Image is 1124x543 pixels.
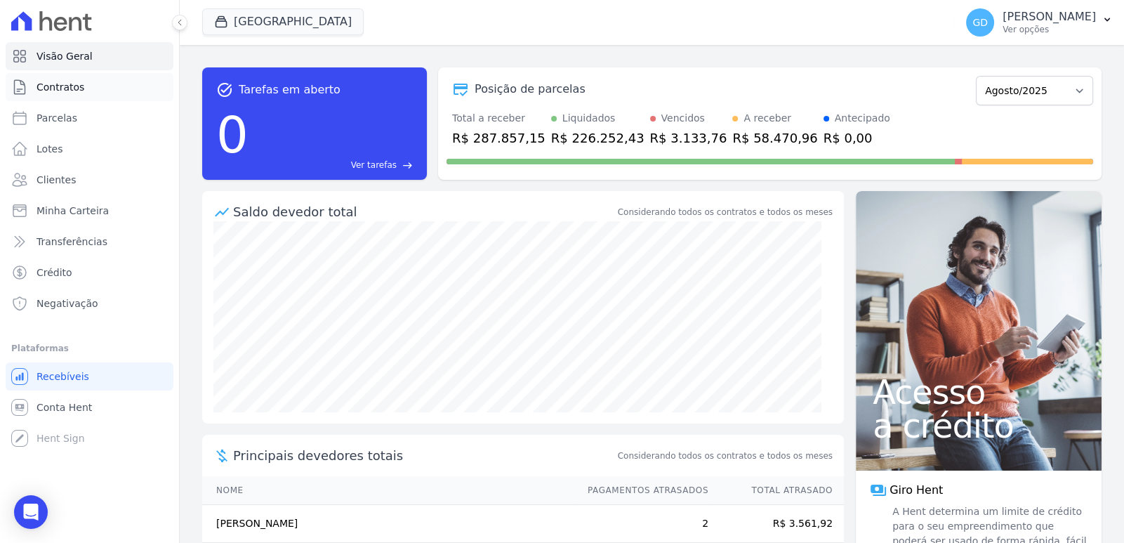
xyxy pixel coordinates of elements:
[37,266,72,280] span: Crédito
[37,369,89,384] span: Recebíveis
[37,111,77,125] span: Parcelas
[6,135,173,163] a: Lotes
[37,49,93,63] span: Visão Geral
[873,409,1085,443] span: a crédito
[551,129,644,148] div: R$ 226.252,43
[6,104,173,132] a: Parcelas
[37,400,92,414] span: Conta Hent
[732,129,817,148] div: R$ 58.470,96
[650,129,727,148] div: R$ 3.133,76
[37,235,107,249] span: Transferências
[709,476,844,505] th: Total Atrasado
[618,450,833,462] span: Considerando todos os contratos e todos os meses
[562,111,616,126] div: Liquidados
[6,259,173,287] a: Crédito
[202,8,364,35] button: [GEOGRAPHIC_DATA]
[618,206,833,218] div: Considerando todos os contratos e todos os meses
[37,80,84,94] span: Contratos
[6,289,173,318] a: Negativação
[835,111,890,126] div: Antecipado
[37,204,109,218] span: Minha Carteira
[955,3,1124,42] button: GD [PERSON_NAME] Ver opções
[233,202,615,221] div: Saldo devedor total
[661,111,705,126] div: Vencidos
[6,42,173,70] a: Visão Geral
[475,81,586,98] div: Posição de parcelas
[6,393,173,421] a: Conta Hent
[574,505,709,543] td: 2
[743,111,791,126] div: A receber
[709,505,844,543] td: R$ 3.561,92
[6,73,173,101] a: Contratos
[37,296,98,310] span: Negativação
[972,18,988,27] span: GD
[216,81,233,98] span: task_alt
[37,142,63,156] span: Lotes
[1003,24,1096,35] p: Ver opções
[11,340,168,357] div: Plataformas
[824,129,890,148] div: R$ 0,00
[14,495,48,529] div: Open Intercom Messenger
[6,228,173,256] a: Transferências
[202,476,574,505] th: Nome
[6,197,173,225] a: Minha Carteira
[402,160,413,171] span: east
[239,81,340,98] span: Tarefas em aberto
[6,362,173,391] a: Recebíveis
[202,505,574,543] td: [PERSON_NAME]
[216,98,249,171] div: 0
[574,476,709,505] th: Pagamentos Atrasados
[890,482,943,499] span: Giro Hent
[452,111,546,126] div: Total a receber
[37,173,76,187] span: Clientes
[254,159,413,171] a: Ver tarefas east
[452,129,546,148] div: R$ 287.857,15
[6,166,173,194] a: Clientes
[351,159,397,171] span: Ver tarefas
[873,375,1085,409] span: Acesso
[233,446,615,465] span: Principais devedores totais
[1003,10,1096,24] p: [PERSON_NAME]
